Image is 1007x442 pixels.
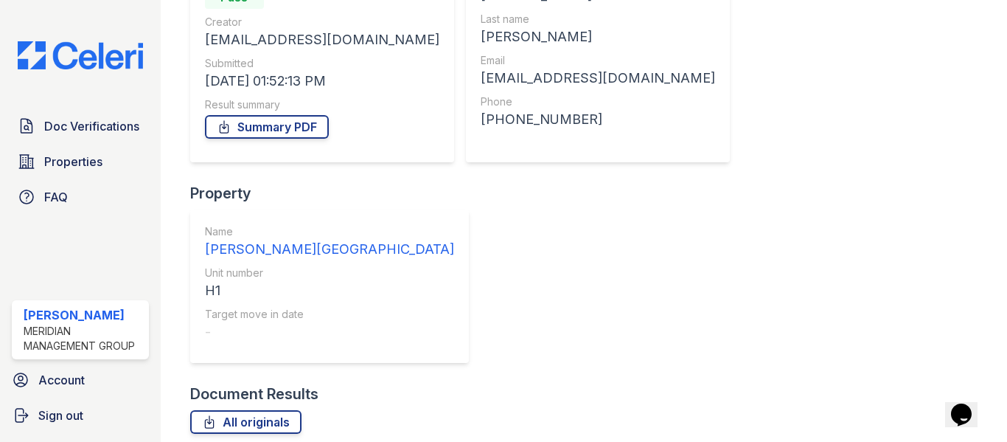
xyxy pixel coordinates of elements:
div: [PERSON_NAME] [24,306,143,324]
span: Account [38,371,85,389]
div: Property [190,183,481,204]
div: [EMAIL_ADDRESS][DOMAIN_NAME] [481,68,715,89]
div: Target move in date [205,307,454,322]
div: Unit number [205,266,454,280]
div: [EMAIL_ADDRESS][DOMAIN_NAME] [205,30,439,50]
div: [PERSON_NAME][GEOGRAPHIC_DATA] [205,239,454,260]
a: Summary PDF [205,115,329,139]
div: H1 [205,280,454,301]
div: Meridian Management Group [24,324,143,353]
a: Account [6,365,155,395]
span: Properties [44,153,102,170]
div: Last name [481,12,715,27]
a: All originals [190,410,302,434]
div: [PERSON_NAME] [481,27,715,47]
a: Name [PERSON_NAME][GEOGRAPHIC_DATA] [205,224,454,260]
div: Result summary [205,97,439,112]
span: Sign out [38,407,83,424]
div: - [205,322,454,342]
div: Name [205,224,454,239]
a: Doc Verifications [12,111,149,141]
div: Phone [481,94,715,109]
img: CE_Logo_Blue-a8612792a0a2168367f1c8372b55b34899dd931a85d93a1a3d3e32e68fde9ad4.png [6,41,155,69]
div: Email [481,53,715,68]
div: [DATE] 01:52:13 PM [205,71,439,91]
div: Document Results [190,384,318,404]
span: FAQ [44,188,68,206]
span: Doc Verifications [44,117,139,135]
div: [PHONE_NUMBER] [481,109,715,130]
a: Properties [12,147,149,176]
a: Sign out [6,401,155,430]
div: Submitted [205,56,439,71]
a: FAQ [12,182,149,212]
div: Creator [205,15,439,30]
iframe: chat widget [945,383,992,427]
